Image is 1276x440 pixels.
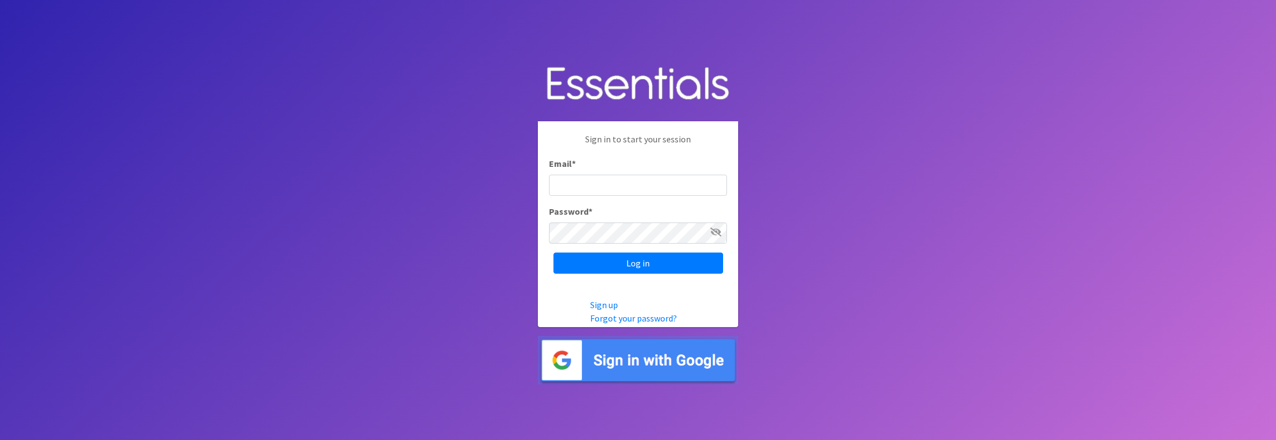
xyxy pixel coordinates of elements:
[538,56,738,113] img: Human Essentials
[588,206,592,217] abbr: required
[549,205,592,218] label: Password
[590,313,677,324] a: Forgot your password?
[538,336,738,384] img: Sign in with Google
[553,253,723,274] input: Log in
[549,132,727,157] p: Sign in to start your session
[572,158,576,169] abbr: required
[549,157,576,170] label: Email
[590,299,618,310] a: Sign up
